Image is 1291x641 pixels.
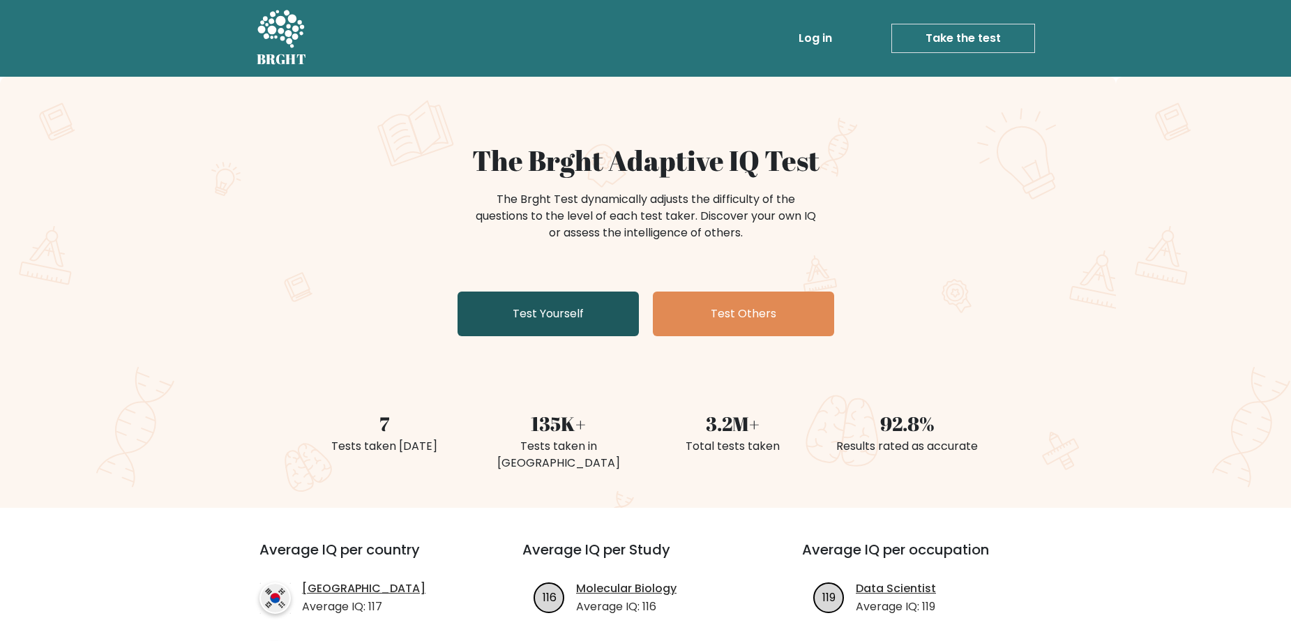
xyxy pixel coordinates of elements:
[305,438,463,455] div: Tests taken [DATE]
[793,24,838,52] a: Log in
[257,51,307,68] h5: BRGHT
[802,541,1048,575] h3: Average IQ per occupation
[829,409,986,438] div: 92.8%
[543,589,557,605] text: 116
[856,580,936,597] a: Data Scientist
[654,409,812,438] div: 3.2M+
[302,598,425,615] p: Average IQ: 117
[458,292,639,336] a: Test Yourself
[259,582,291,614] img: country
[654,438,812,455] div: Total tests taken
[891,24,1035,53] a: Take the test
[257,6,307,71] a: BRGHT
[653,292,834,336] a: Test Others
[259,541,472,575] h3: Average IQ per country
[829,438,986,455] div: Results rated as accurate
[305,144,986,177] h1: The Brght Adaptive IQ Test
[471,191,820,241] div: The Brght Test dynamically adjusts the difficulty of the questions to the level of each test take...
[856,598,936,615] p: Average IQ: 119
[576,598,677,615] p: Average IQ: 116
[576,580,677,597] a: Molecular Biology
[480,438,637,472] div: Tests taken in [GEOGRAPHIC_DATA]
[480,409,637,438] div: 135K+
[522,541,769,575] h3: Average IQ per Study
[822,589,836,605] text: 119
[305,409,463,438] div: 7
[302,580,425,597] a: [GEOGRAPHIC_DATA]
